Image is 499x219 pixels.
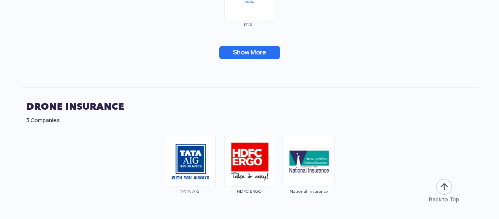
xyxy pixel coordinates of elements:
[224,157,276,194] a: HDFC ERGO
[27,116,473,124] div: 3 Companies
[436,178,453,195] img: ic_arrow-up.png
[164,157,216,194] a: TATA AIG
[27,97,473,116] h2: DRONE INSURANCE
[165,136,216,187] img: ic_tataaig.png
[283,157,335,194] a: National Insurance
[224,22,276,27] span: PDRL
[224,189,276,194] span: HDFC ERGO
[284,136,335,187] img: ic_nationalinsurance.png
[283,189,335,194] span: National Insurance
[219,46,280,59] button: Show More
[164,189,216,194] span: TATA AIG
[429,195,459,203] div: Back to Top
[224,136,275,187] img: ic_hdfcergo.png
